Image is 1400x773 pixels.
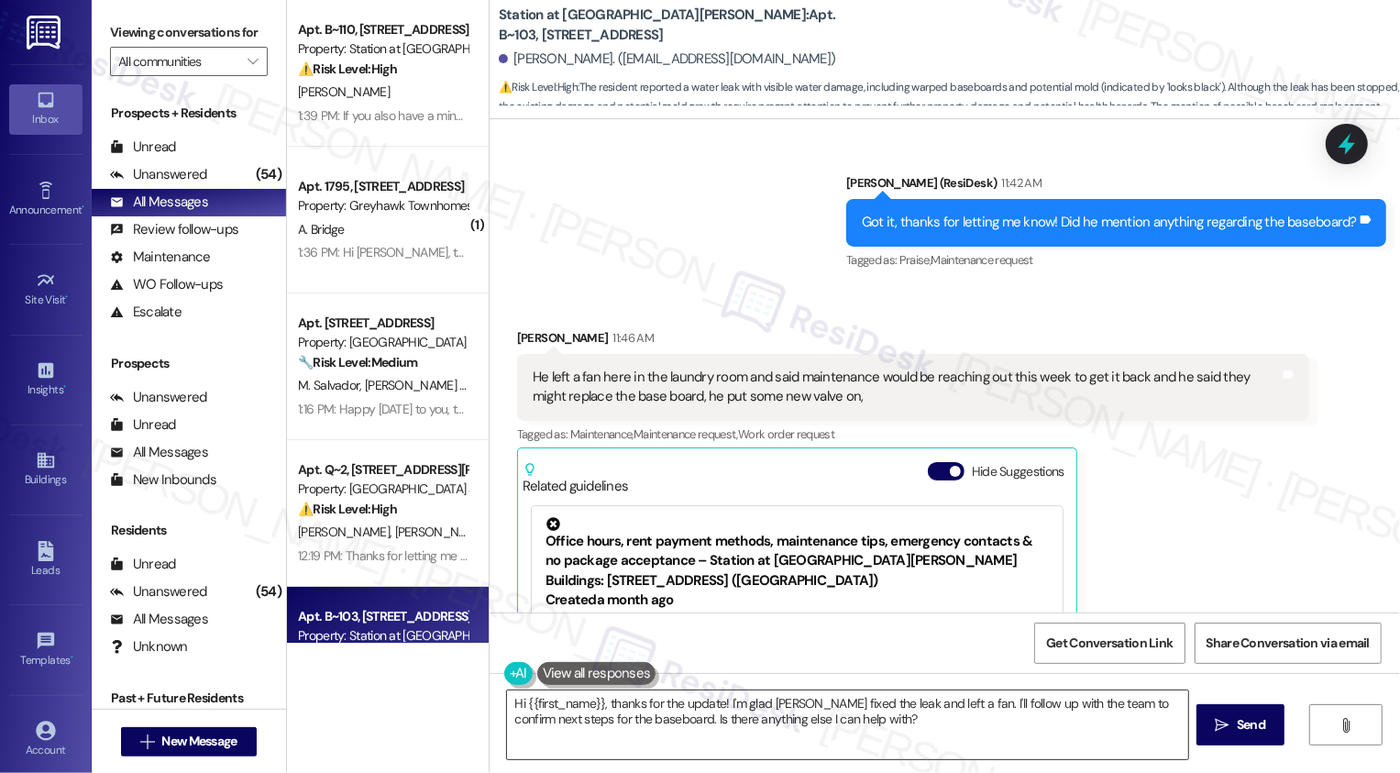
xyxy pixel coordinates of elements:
[110,18,268,47] label: Viewing conversations for
[1196,704,1285,745] button: Send
[9,715,83,765] a: Account
[517,328,1309,354] div: [PERSON_NAME]
[570,426,634,442] span: Maintenance ,
[298,177,468,196] div: Apt. 1795, [STREET_ADDRESS]
[298,314,468,333] div: Apt. [STREET_ADDRESS]
[9,84,83,134] a: Inbox
[92,104,286,123] div: Prospects + Residents
[298,377,365,393] span: M. Salvador
[1034,623,1185,664] button: Get Conversation Link
[298,626,468,646] div: Property: Station at [GEOGRAPHIC_DATA][PERSON_NAME]
[298,107,1369,124] div: 1:39 PM: If you also have a minute to spare, we would really love it if you could write us a Goog...
[298,354,417,370] strong: 🔧 Risk Level: Medium
[110,415,176,435] div: Unread
[546,517,1049,591] div: Office hours, rent payment methods, maintenance tips, emergency contacts & no package acceptance ...
[298,221,345,237] span: A. Bridge
[110,193,208,212] div: All Messages
[9,445,83,494] a: Buildings
[546,591,1049,610] div: Created a month ago
[1237,715,1265,734] span: Send
[298,61,397,77] strong: ⚠️ Risk Level: High
[110,303,182,322] div: Escalate
[121,727,257,756] button: New Message
[972,462,1064,481] label: Hide Suggestions
[118,47,238,76] input: All communities
[1046,634,1173,653] span: Get Conversation Link
[9,265,83,315] a: Site Visit •
[499,80,578,94] strong: ⚠️ Risk Level: High
[92,689,286,708] div: Past + Future Residents
[499,50,836,69] div: [PERSON_NAME]. ([EMAIL_ADDRESS][DOMAIN_NAME])
[110,637,188,657] div: Unknown
[517,421,1309,447] div: Tagged as:
[394,524,486,540] span: [PERSON_NAME]
[298,501,397,517] strong: ⚠️ Risk Level: High
[608,328,654,348] div: 11:46 AM
[846,247,1386,273] div: Tagged as:
[997,173,1042,193] div: 11:42 AM
[523,462,629,496] div: Related guidelines
[110,582,207,602] div: Unanswered
[298,196,468,215] div: Property: Greyhawk Townhomes
[251,160,286,189] div: (54)
[110,165,207,184] div: Unanswered
[66,291,69,304] span: •
[9,536,83,585] a: Leads
[161,732,237,751] span: New Message
[298,244,1286,260] div: 1:36 PM: Hi [PERSON_NAME], this is [PERSON_NAME]. I live in [DATE] at [GEOGRAPHIC_DATA]. I'm at t...
[110,220,238,239] div: Review follow-ups
[1195,623,1382,664] button: Share Conversation via email
[248,54,258,69] i: 
[499,78,1400,137] span: : The resident reported a water leak with visible water damage, including warped baseboards and p...
[1207,634,1370,653] span: Share Conversation via email
[931,252,1033,268] span: Maintenance request
[298,333,468,352] div: Property: [GEOGRAPHIC_DATA]
[738,426,834,442] span: Work order request
[251,578,286,606] div: (54)
[9,625,83,675] a: Templates •
[140,734,154,749] i: 
[92,521,286,540] div: Residents
[110,610,208,629] div: All Messages
[899,252,931,268] span: Praise ,
[499,6,865,45] b: Station at [GEOGRAPHIC_DATA][PERSON_NAME]: Apt. B~103, [STREET_ADDRESS]
[110,388,207,407] div: Unanswered
[71,651,73,664] span: •
[298,524,395,540] span: [PERSON_NAME]
[110,470,216,490] div: New Inbounds
[365,377,497,393] span: [PERSON_NAME] Scalzer
[298,460,468,480] div: Apt. Q~2, [STREET_ADDRESS][PERSON_NAME]
[110,138,176,157] div: Unread
[298,20,468,39] div: Apt. B~110, [STREET_ADDRESS]
[110,248,211,267] div: Maintenance
[92,354,286,373] div: Prospects
[862,213,1357,232] div: Got it, thanks for letting me know! Did he mention anything regarding the baseboard?
[298,39,468,59] div: Property: Station at [GEOGRAPHIC_DATA][PERSON_NAME]
[1216,718,1229,733] i: 
[82,201,84,214] span: •
[110,443,208,462] div: All Messages
[634,426,738,442] span: Maintenance request ,
[110,555,176,574] div: Unread
[63,381,66,393] span: •
[9,355,83,404] a: Insights •
[110,275,223,294] div: WO Follow-ups
[298,83,390,100] span: [PERSON_NAME]
[533,368,1280,407] div: He left a fan here in the laundry room and said maintenance would be reaching out this week to ge...
[846,173,1386,199] div: [PERSON_NAME] (ResiDesk)
[298,480,468,499] div: Property: [GEOGRAPHIC_DATA] and Apartments
[298,607,468,626] div: Apt. B~103, [STREET_ADDRESS]
[1339,718,1353,733] i: 
[507,690,1188,759] textarea: Hi {{first_name}}, thanks for the update! I'm glad [PERSON_NAME] fixed the leak and left a fan. I...
[27,16,64,50] img: ResiDesk Logo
